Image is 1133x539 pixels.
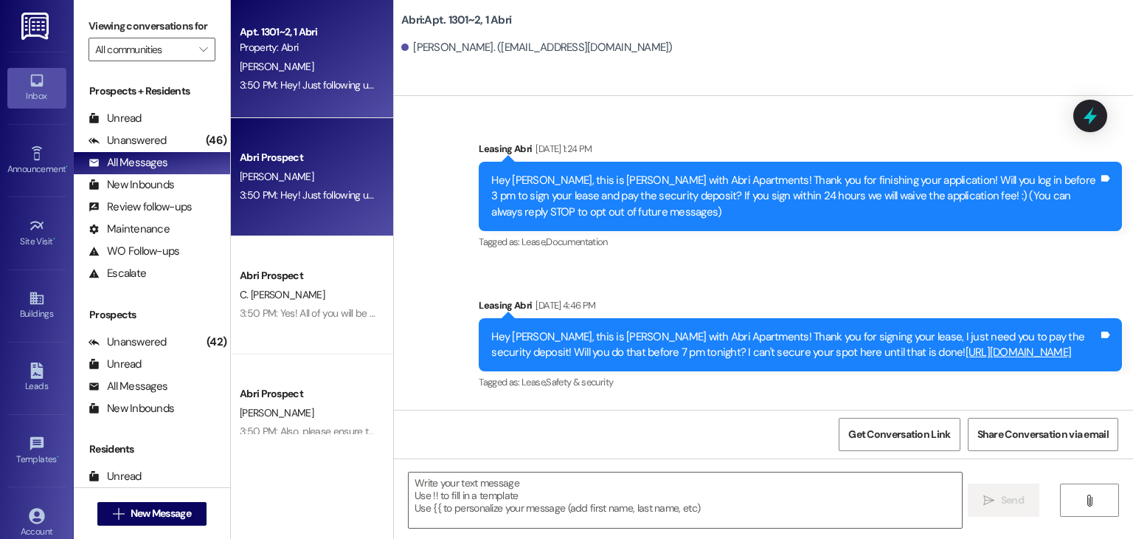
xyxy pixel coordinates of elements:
div: Residents [74,442,230,457]
div: Abri Prospect [240,268,376,284]
button: Send [968,484,1039,517]
span: New Message [131,506,191,521]
a: Inbox [7,68,66,108]
a: Leads [7,358,66,398]
div: 3:50 PM: Also, please ensure that you do not perform any car repairs in the parking lot moving fo... [240,425,797,438]
div: Unread [89,357,142,372]
a: [URL][DOMAIN_NAME] [966,345,1072,360]
div: Leasing Abri [479,141,1122,162]
div: WO Follow-ups [89,244,179,259]
input: All communities [95,38,192,61]
span: [PERSON_NAME] [240,170,313,183]
div: Apt. 1301~2, 1 Abri [240,24,376,40]
span: [PERSON_NAME] [240,406,313,419]
a: Templates • [7,431,66,471]
i:  [113,508,124,520]
div: Unread [89,469,142,484]
div: [PERSON_NAME]. ([EMAIL_ADDRESS][DOMAIN_NAME]) [401,40,673,55]
span: Send [1001,492,1024,508]
span: Get Conversation Link [848,427,950,442]
span: Share Conversation via email [977,427,1109,442]
b: Abri: Apt. 1301~2, 1 Abri [401,13,511,28]
button: Share Conversation via email [968,418,1118,451]
a: Buildings [7,286,66,326]
div: Leasing Abri [479,298,1122,318]
div: Tagged as: [479,371,1122,393]
div: 3:50 PM: Hey! Just following up with you on your package. Can you or someone you know be willing ... [240,78,738,92]
div: Tagged as: [479,231,1122,253]
label: Viewing conversations for [89,15,215,38]
div: 3:50 PM: Hey! Just following up with you on your package. Can you or someone you know be willing ... [240,188,738,202]
img: ResiDesk Logo [21,13,52,40]
i:  [1084,495,1095,507]
div: Hey [PERSON_NAME], this is [PERSON_NAME] with Abri Apartments! Thank you for finishing your appli... [491,173,1098,220]
span: [PERSON_NAME] [240,60,313,73]
button: Get Conversation Link [839,418,960,451]
div: Escalate [89,266,146,281]
div: Hey [PERSON_NAME], this is [PERSON_NAME] with Abri Apartments! Thank you for signing your lease, ... [491,329,1098,361]
span: Safety & security [546,376,613,388]
div: New Inbounds [89,401,174,416]
span: • [57,452,59,462]
div: (42) [203,331,230,354]
div: 3:50 PM: Yes! All of you will be together :) And she can fill out an early move in request and we... [240,306,822,320]
span: • [53,234,55,244]
span: Lease , [522,236,546,248]
div: Property: Abri [240,40,376,55]
div: [DATE] 4:46 PM [532,298,595,313]
div: New Inbounds [89,177,174,193]
div: Abri Prospect [240,386,376,402]
div: All Messages [89,155,167,171]
span: Documentation [546,236,608,248]
span: C. [PERSON_NAME] [240,288,325,301]
div: [DATE] 1:24 PM [532,141,592,157]
div: Review follow-ups [89,199,192,215]
div: Unread [89,111,142,126]
div: Abri Prospect [240,150,376,165]
div: All Messages [89,379,167,394]
a: Site Visit • [7,213,66,253]
div: Prospects [74,307,230,323]
i:  [199,44,207,55]
div: Prospects + Residents [74,83,230,99]
button: New Message [97,502,207,526]
span: • [66,162,68,172]
div: Unanswered [89,334,167,350]
div: Maintenance [89,222,170,237]
div: Unanswered [89,133,167,148]
i:  [983,495,994,507]
div: (46) [202,129,230,152]
span: Lease , [522,376,546,388]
